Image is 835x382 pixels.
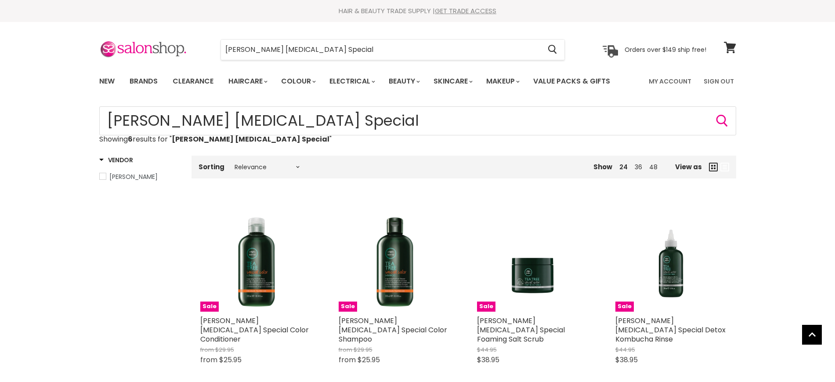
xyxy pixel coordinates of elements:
[615,200,727,312] a: Paul Mitchell Tea Tree Special Detox Kombucha RinseSale
[649,163,658,171] a: 48
[635,163,642,171] a: 36
[477,200,589,312] a: Paul Mitchell Tea Tree Special Foaming Salt ScrubSale
[358,355,380,365] span: $25.95
[791,341,826,373] iframe: Gorgias live chat messenger
[88,69,747,94] nav: Main
[477,302,495,312] span: Sale
[339,346,352,354] span: from
[99,106,736,135] form: Product
[643,72,697,91] a: My Account
[615,346,635,354] span: $44.95
[477,316,565,344] a: [PERSON_NAME] [MEDICAL_DATA] Special Foaming Salt Scrub
[323,72,380,91] a: Electrical
[527,72,617,91] a: Value Packs & Gifts
[220,39,565,60] form: Product
[200,200,312,312] a: Paul Mitchell Tea Tree Special Color ConditionerSale
[200,302,219,312] span: Sale
[615,302,634,312] span: Sale
[477,211,589,300] img: Paul Mitchell Tea Tree Special Foaming Salt Scrub
[99,106,736,135] input: Search
[427,72,478,91] a: Skincare
[128,134,133,144] strong: 6
[275,72,321,91] a: Colour
[99,156,133,164] h3: Vendor
[123,72,164,91] a: Brands
[93,69,630,94] ul: Main menu
[221,40,541,60] input: Search
[339,200,451,312] img: Paul Mitchell Tea Tree Special Color Shampoo
[200,355,217,365] span: from
[354,346,372,354] span: $29.95
[382,72,425,91] a: Beauty
[615,316,726,344] a: [PERSON_NAME] [MEDICAL_DATA] Special Detox Kombucha Rinse
[339,302,357,312] span: Sale
[109,172,158,181] span: [PERSON_NAME]
[172,134,329,144] strong: [PERSON_NAME] [MEDICAL_DATA] Special
[698,72,739,91] a: Sign Out
[200,200,312,312] img: Paul Mitchell Tea Tree Special Color Conditioner
[593,162,612,171] span: Show
[199,163,224,171] label: Sorting
[477,346,497,354] span: $44.95
[615,211,727,300] img: Paul Mitchell Tea Tree Special Detox Kombucha Rinse
[435,6,496,15] a: GET TRADE ACCESS
[480,72,525,91] a: Makeup
[339,200,451,312] a: Paul Mitchell Tea Tree Special Color ShampooSale
[625,45,706,53] p: Orders over $149 ship free!
[619,163,628,171] a: 24
[477,355,499,365] span: $38.95
[200,346,214,354] span: from
[93,72,121,91] a: New
[715,114,729,128] button: Search
[219,355,242,365] span: $25.95
[200,316,309,344] a: [PERSON_NAME] [MEDICAL_DATA] Special Color Conditioner
[215,346,234,354] span: $29.95
[675,163,702,171] span: View as
[541,40,564,60] button: Search
[88,7,747,15] div: HAIR & BEAUTY TRADE SUPPLY |
[339,316,447,344] a: [PERSON_NAME] [MEDICAL_DATA] Special Color Shampoo
[99,135,736,143] p: Showing results for " "
[99,172,181,182] a: Paul Mitchell
[339,355,356,365] span: from
[222,72,273,91] a: Haircare
[615,355,638,365] span: $38.95
[166,72,220,91] a: Clearance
